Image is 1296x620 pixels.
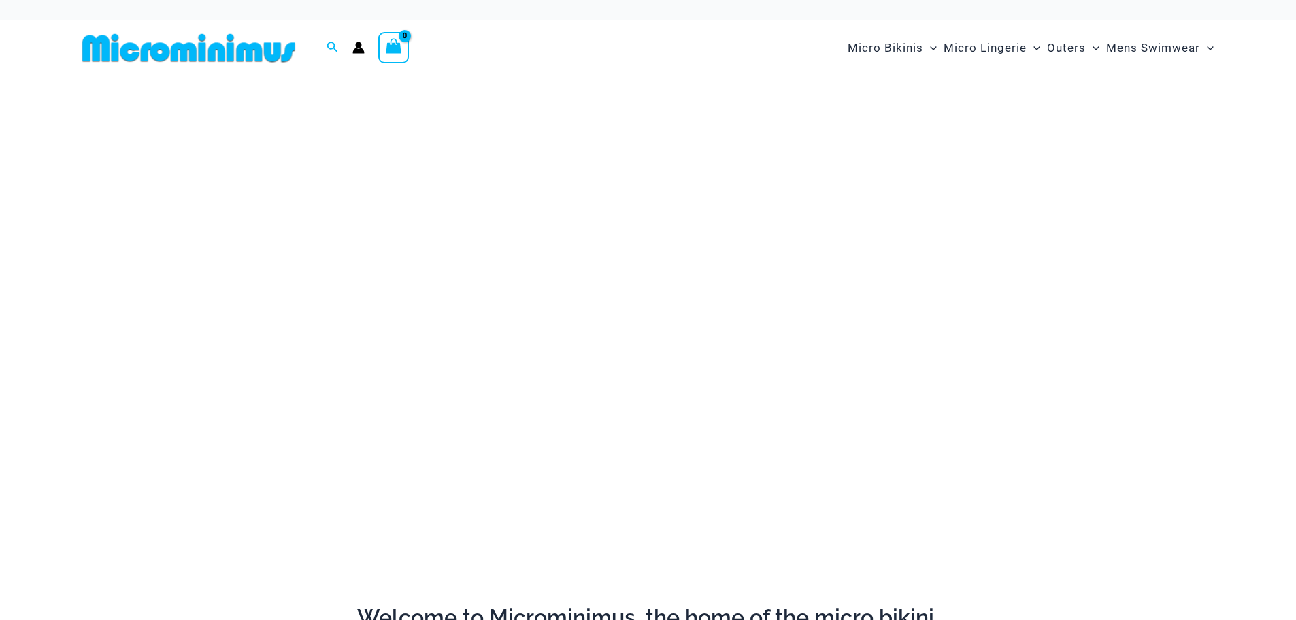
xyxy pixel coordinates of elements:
[1200,31,1214,65] span: Menu Toggle
[1044,27,1103,69] a: OutersMenu ToggleMenu Toggle
[842,25,1220,71] nav: Site Navigation
[940,27,1044,69] a: Micro LingerieMenu ToggleMenu Toggle
[77,33,301,63] img: MM SHOP LOGO FLAT
[352,42,365,54] a: Account icon link
[923,31,937,65] span: Menu Toggle
[944,31,1027,65] span: Micro Lingerie
[1047,31,1086,65] span: Outers
[327,39,339,56] a: Search icon link
[1106,31,1200,65] span: Mens Swimwear
[1027,31,1040,65] span: Menu Toggle
[848,31,923,65] span: Micro Bikinis
[378,32,410,63] a: View Shopping Cart, empty
[1103,27,1217,69] a: Mens SwimwearMenu ToggleMenu Toggle
[1086,31,1099,65] span: Menu Toggle
[844,27,940,69] a: Micro BikinisMenu ToggleMenu Toggle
